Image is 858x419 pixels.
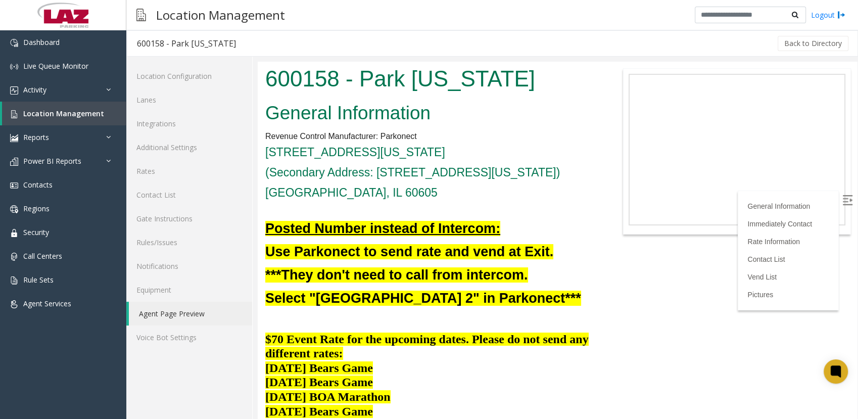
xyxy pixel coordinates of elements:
[126,159,252,183] a: Rates
[126,88,252,112] a: Lanes
[126,278,252,302] a: Equipment
[23,37,60,47] span: Dashboard
[23,227,49,237] span: Security
[23,251,62,261] span: Call Centers
[585,133,595,144] img: Open/Close Sidebar Menu
[490,176,542,184] a: Rate Information
[126,64,252,88] a: Location Configuration
[126,135,252,159] a: Additional Settings
[811,10,845,20] a: Logout
[490,211,519,219] a: Vend List
[10,158,18,166] img: 'icon'
[8,314,115,327] font: [DATE] Bears Game
[10,134,18,142] img: 'icon'
[126,207,252,230] a: Gate Instructions
[23,85,46,95] span: Activity
[8,329,133,342] font: [DATE] BOA Marathon
[126,325,252,349] a: Voice Bot Settings
[151,3,290,27] h3: Location Management
[10,39,18,47] img: 'icon'
[10,181,18,190] img: 'icon'
[23,132,49,142] span: Reports
[10,63,18,71] img: 'icon'
[8,206,270,221] b: ***They don't need to call from intercom.
[23,275,54,285] span: Rule Sets
[129,302,252,325] a: Agent Page Preview
[8,82,342,99] h4: [STREET_ADDRESS][US_STATE]
[2,102,126,125] a: Location Management
[778,36,848,51] button: Back to Directory
[8,2,342,33] h1: 600158 - Park [US_STATE]
[23,109,104,118] span: Location Management
[8,123,342,139] h4: [GEOGRAPHIC_DATA], IL 60605
[8,229,323,244] b: Select "[GEOGRAPHIC_DATA] 2" in Parkonect***
[137,37,236,50] div: 600158 - Park [US_STATE]
[10,205,18,213] img: 'icon'
[126,254,252,278] a: Notifications
[23,61,88,71] span: Live Queue Monitor
[8,300,115,313] font: [DATE] Bears Game
[8,159,243,174] u: Posted Number instead of Intercom:
[126,183,252,207] a: Contact List
[126,230,252,254] a: Rules/Issues
[490,229,515,237] a: Pictures
[126,112,252,135] a: Integrations
[490,194,527,202] a: Contact List
[23,156,81,166] span: Power BI Reports
[136,3,146,27] img: pageIcon
[8,38,342,65] h2: General Information
[10,110,18,118] img: 'icon'
[8,70,159,79] span: Revenue Control Manufacturer: Parkonect
[23,299,71,308] span: Agent Services
[10,300,18,308] img: 'icon'
[8,343,115,356] font: [DATE] Bears Game
[490,158,554,166] a: Immediately Contact
[10,276,18,285] img: 'icon'
[10,253,18,261] img: 'icon'
[23,180,53,190] span: Contacts
[8,103,342,119] h4: (Secondary Address: [STREET_ADDRESS][US_STATE])
[8,182,296,198] b: Use Parkonect to send rate and vend at Exit.
[8,271,331,299] font: $70 Event Rate for the upcoming dates. Please do not send any different rates:
[10,86,18,95] img: 'icon'
[23,204,50,213] span: Regions
[10,229,18,237] img: 'icon'
[490,141,552,149] a: General Information
[837,10,845,20] img: logout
